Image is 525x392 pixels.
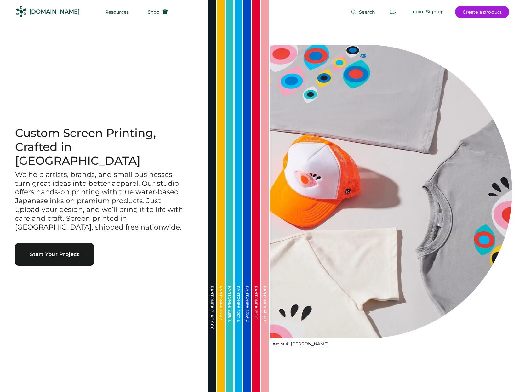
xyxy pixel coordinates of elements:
div: PANTONE® 4066 U [263,286,267,349]
button: Resources [98,6,136,18]
div: Login [410,9,424,15]
h3: We help artists, brands, and small businesses turn great ideas into better apparel. Our studio of... [15,170,185,232]
button: Search [343,6,383,18]
span: Shop [148,10,160,14]
div: Artist © [PERSON_NAME] [272,341,329,347]
span: Search [359,10,375,14]
button: Retrieve an order [386,6,399,18]
div: PANTONE® 2728 C [245,286,249,349]
img: Rendered Logo - Screens [16,6,27,17]
button: Start Your Project [15,243,94,266]
button: Shop [140,6,175,18]
div: | Sign up [423,9,444,15]
h1: Custom Screen Printing, Crafted in [GEOGRAPHIC_DATA] [15,126,193,168]
div: PANTONE® 2398 U [228,286,231,349]
div: PANTONE® 185 C [254,286,258,349]
div: PANTONE® 3514 C [219,286,223,349]
div: PANTONE® 2202 U [237,286,240,349]
button: Create a product [455,6,509,18]
div: [DOMAIN_NAME] [29,8,80,16]
div: PANTONE® BLACK 6 C [210,286,214,349]
a: Artist © [PERSON_NAME] [270,338,329,347]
